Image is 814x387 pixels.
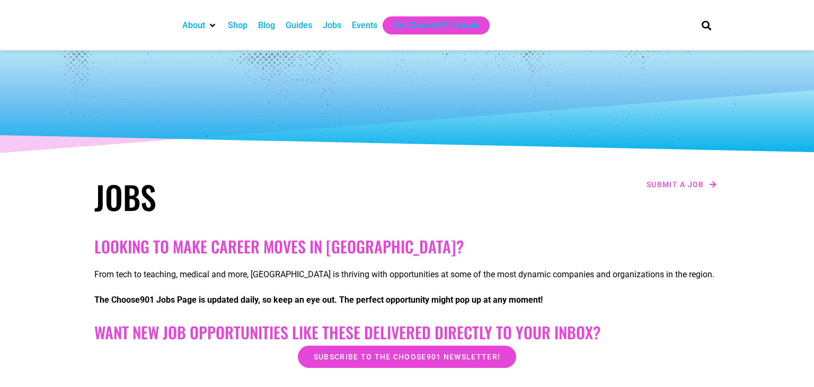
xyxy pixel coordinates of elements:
strong: The Choose901 Jobs Page is updated daily, so keep an eye out. The perfect opportunity might pop u... [94,295,543,305]
p: From tech to teaching, medical and more, [GEOGRAPHIC_DATA] is thriving with opportunities at some... [94,268,720,281]
h1: Jobs [94,178,402,216]
a: Shop [228,19,247,32]
div: About [177,16,223,34]
a: Subscribe to the Choose901 newsletter! [298,346,516,368]
div: Search [698,16,715,34]
a: Jobs [323,19,341,32]
span: Submit a job [647,181,704,188]
a: Blog [258,19,275,32]
a: Events [352,19,377,32]
a: Guides [286,19,312,32]
span: Subscribe to the Choose901 newsletter! [314,353,500,360]
h2: Looking to make career moves in [GEOGRAPHIC_DATA]? [94,237,720,256]
a: Submit a job [643,178,720,191]
a: About [182,19,205,32]
h2: Want New Job Opportunities like these Delivered Directly to your Inbox? [94,323,720,342]
a: Get Choose901 Emails [393,19,479,32]
nav: Main nav [177,16,684,34]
